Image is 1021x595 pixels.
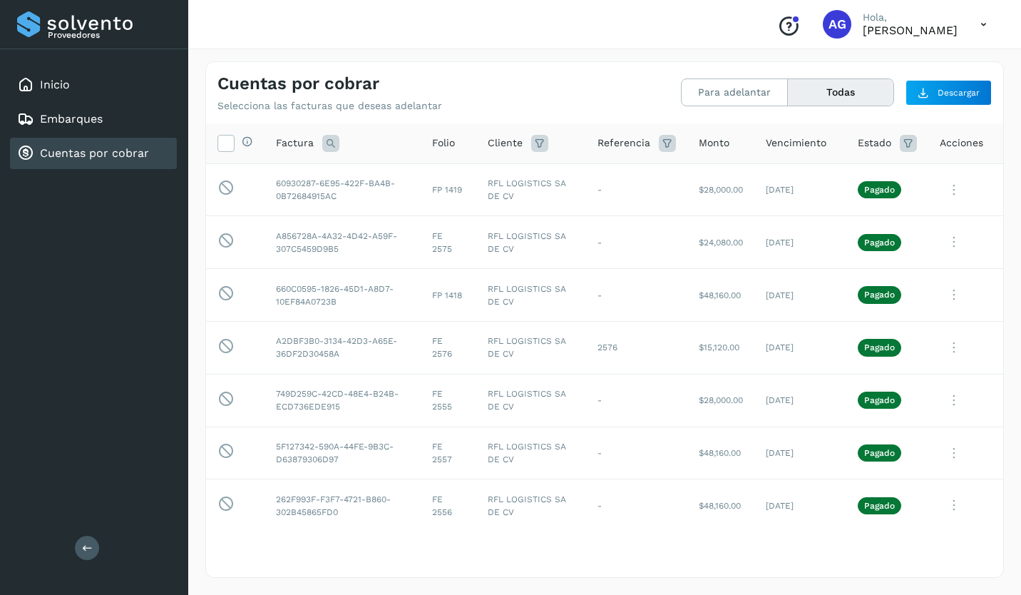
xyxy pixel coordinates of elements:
[687,216,754,269] td: $24,080.00
[265,216,421,269] td: A856728A-4A32-4D42-A59F-307C5459D9B5
[687,374,754,427] td: $28,000.00
[217,100,442,112] p: Selecciona las facturas que deseas adelantar
[864,290,895,300] p: Pagado
[40,112,103,126] a: Embarques
[421,269,476,322] td: FP 1418
[265,321,421,374] td: A2DBF3B0-3134-42D3-A65E-36DF2D30458A
[421,479,476,532] td: FE 2556
[265,427,421,479] td: 5F127342-590A-44FE-9B3C-D63879306D97
[699,136,729,151] span: Monto
[863,24,958,37] p: ALBERTO GARCIA SANCHEZ
[10,138,177,169] div: Cuentas por cobrar
[586,216,687,269] td: -
[488,136,523,151] span: Cliente
[476,163,586,216] td: RFL LOGISTICS SA DE CV
[687,163,754,216] td: $28,000.00
[276,136,314,151] span: Factura
[687,427,754,479] td: $48,160.00
[687,321,754,374] td: $15,120.00
[754,321,846,374] td: [DATE]
[864,448,895,458] p: Pagado
[586,479,687,532] td: -
[476,374,586,427] td: RFL LOGISTICS SA DE CV
[586,427,687,479] td: -
[476,427,586,479] td: RFL LOGISTICS SA DE CV
[586,163,687,216] td: -
[754,427,846,479] td: [DATE]
[864,395,895,405] p: Pagado
[864,342,895,352] p: Pagado
[476,216,586,269] td: RFL LOGISTICS SA DE CV
[432,136,455,151] span: Folio
[217,73,379,94] h4: Cuentas por cobrar
[421,374,476,427] td: FE 2555
[10,69,177,101] div: Inicio
[265,269,421,322] td: 660C0595-1826-45D1-A8D7-10EF84A0723B
[682,79,788,106] button: Para adelantar
[48,30,171,40] p: Proveedores
[858,136,891,151] span: Estado
[421,427,476,479] td: FE 2557
[754,374,846,427] td: [DATE]
[938,86,980,99] span: Descargar
[10,103,177,135] div: Embarques
[421,163,476,216] td: FP 1419
[864,185,895,195] p: Pagado
[476,321,586,374] td: RFL LOGISTICS SA DE CV
[421,216,476,269] td: FE 2575
[265,479,421,532] td: 262F993F-F3F7-4721-B860-302B45865FD0
[864,501,895,511] p: Pagado
[754,269,846,322] td: [DATE]
[766,136,826,151] span: Vencimiento
[754,479,846,532] td: [DATE]
[754,163,846,216] td: [DATE]
[687,479,754,532] td: $48,160.00
[476,269,586,322] td: RFL LOGISTICS SA DE CV
[265,163,421,216] td: 60930287-6E95-422F-BA4B-0B72684915AC
[940,136,983,151] span: Acciones
[597,136,650,151] span: Referencia
[265,374,421,427] td: 749D259C-42CD-48E4-B24B-ECD736EDE915
[421,321,476,374] td: FE 2576
[905,80,992,106] button: Descargar
[687,269,754,322] td: $48,160.00
[788,79,893,106] button: Todas
[586,374,687,427] td: -
[754,216,846,269] td: [DATE]
[864,238,895,248] p: Pagado
[586,321,687,374] td: 2576
[476,479,586,532] td: RFL LOGISTICS SA DE CV
[863,11,958,24] p: Hola,
[40,146,149,160] a: Cuentas por cobrar
[40,78,70,91] a: Inicio
[586,269,687,322] td: -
